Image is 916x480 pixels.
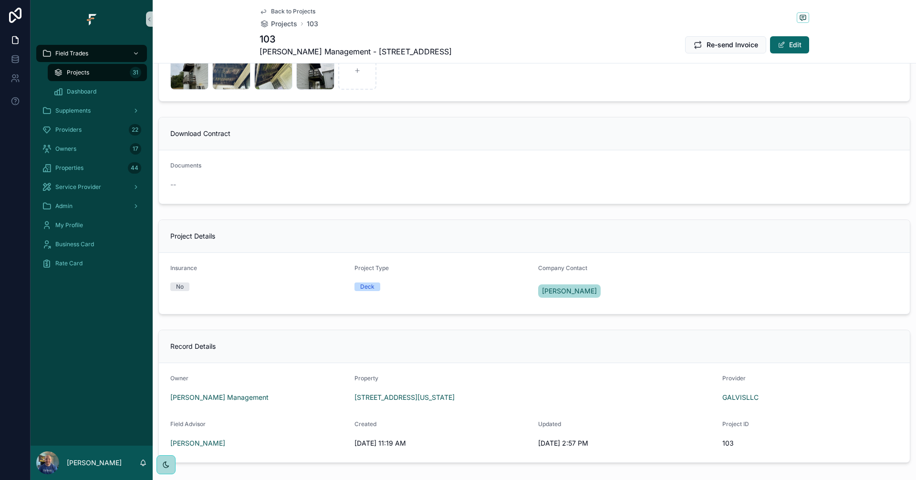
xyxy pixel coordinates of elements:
div: scrollable content [31,38,153,284]
a: 103 [307,19,318,29]
span: Providers [55,126,82,134]
span: Field Advisor [170,420,206,428]
span: Rate Card [55,260,83,267]
a: Projects [260,19,297,29]
a: My Profile [36,217,147,234]
span: Business Card [55,240,94,248]
span: Back to Projects [271,8,315,15]
span: Field Trades [55,50,88,57]
span: Created [354,420,376,428]
span: [PERSON_NAME] Management - [STREET_ADDRESS] [260,46,452,57]
span: Download Contract [170,129,230,137]
div: 17 [130,143,141,155]
span: Provider [722,375,746,382]
a: [STREET_ADDRESS][US_STATE] [354,393,455,402]
div: 22 [129,124,141,136]
a: [PERSON_NAME] Management [170,393,269,402]
img: App logo [84,11,99,27]
a: Back to Projects [260,8,315,15]
h1: 103 [260,32,452,46]
a: Business Card [36,236,147,253]
span: Projects [271,19,297,29]
a: Rate Card [36,255,147,272]
a: Supplements [36,102,147,119]
span: Company Contact [538,264,587,271]
div: Deck [360,282,375,291]
p: [PERSON_NAME] [67,458,122,468]
a: Properties44 [36,159,147,177]
a: Admin [36,198,147,215]
span: Properties [55,164,83,172]
button: Edit [770,36,809,53]
span: Dashboard [67,88,96,95]
span: Project Type [354,264,389,271]
span: Owners [55,145,76,153]
span: Project Details [170,232,215,240]
div: 31 [130,67,141,78]
a: Service Provider [36,178,147,196]
span: [DATE] 11:19 AM [354,438,531,448]
a: GALVISLLC [722,393,759,402]
a: Owners17 [36,140,147,157]
span: My Profile [55,221,83,229]
div: 44 [128,162,141,174]
span: Record Details [170,342,216,350]
span: Projects [67,69,89,76]
a: [PERSON_NAME] [170,438,225,448]
span: -- [170,180,176,189]
span: Project ID [722,420,749,428]
a: Field Trades [36,45,147,62]
span: Admin [55,202,73,210]
span: Re-send Invoice [707,40,758,50]
span: Updated [538,420,561,428]
a: Projects31 [48,64,147,81]
a: [PERSON_NAME] [538,284,601,298]
span: Owner [170,375,188,382]
a: Dashboard [48,83,147,100]
div: No [176,282,184,291]
button: Re-send Invoice [685,36,766,53]
a: Providers22 [36,121,147,138]
span: [PERSON_NAME] [542,286,597,296]
span: Property [354,375,378,382]
span: 103 [722,438,899,448]
span: Documents [170,162,201,169]
span: [DATE] 2:57 PM [538,438,715,448]
span: Insurance [170,264,197,271]
span: Service Provider [55,183,101,191]
span: Supplements [55,107,91,115]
